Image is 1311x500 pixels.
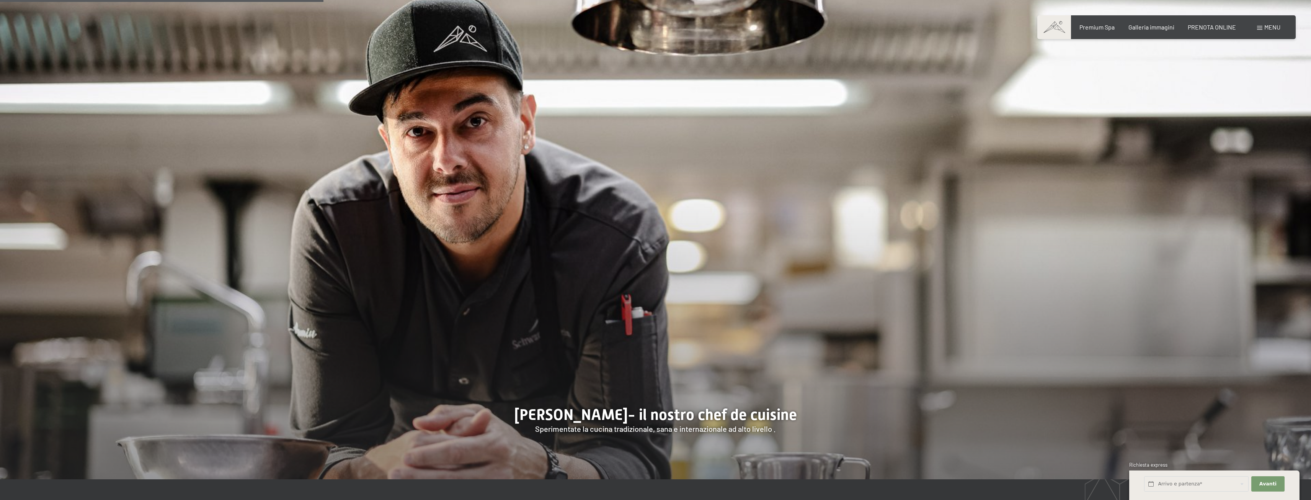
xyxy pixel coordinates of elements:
[1188,23,1236,31] a: PRENOTA ONLINE
[1128,23,1174,31] a: Galleria immagini
[1259,480,1277,487] span: Avanti
[1129,462,1167,468] span: Richiesta express
[1251,476,1284,492] button: Avanti
[1264,23,1280,31] span: Menu
[1079,23,1115,31] a: Premium Spa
